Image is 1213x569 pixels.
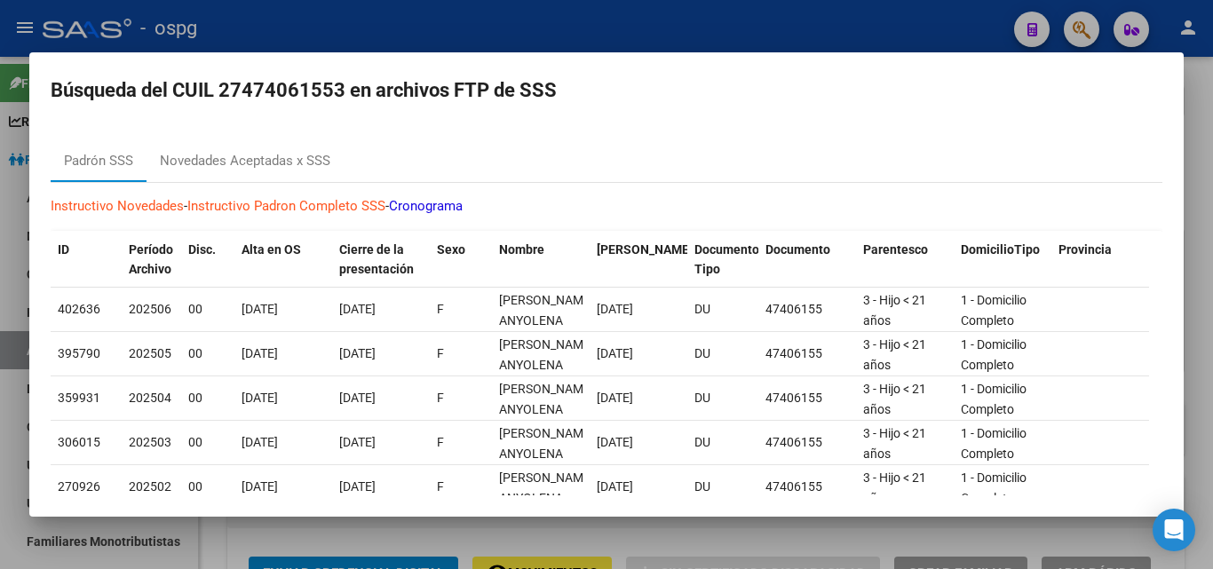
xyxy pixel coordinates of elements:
[242,242,301,257] span: Alta en OS
[339,479,376,494] span: [DATE]
[58,479,100,494] span: 270926
[863,470,926,505] span: 3 - Hijo < 21 años
[188,477,227,497] div: 00
[856,231,954,289] datatable-header-cell: Parentesco
[129,242,173,277] span: Período Archivo
[765,242,830,257] span: Documento
[961,242,1040,257] span: DomicilioTipo
[765,388,849,408] div: 47406155
[961,337,1027,372] span: 1 - Domicilio Completo
[499,337,594,372] span: AGUERO ANYOLENA
[242,479,278,494] span: [DATE]
[597,435,633,449] span: [DATE]
[499,426,594,461] span: AGUERO ANYOLENA
[437,242,465,257] span: Sexo
[129,391,171,405] span: 202504
[758,231,856,289] datatable-header-cell: Documento
[437,435,444,449] span: F
[58,302,100,316] span: 402636
[499,470,594,505] span: AGUERO ANYOLENA
[863,337,926,372] span: 3 - Hijo < 21 años
[51,231,122,289] datatable-header-cell: ID
[1058,242,1112,257] span: Provincia
[58,391,100,405] span: 359931
[437,346,444,360] span: F
[188,242,216,257] span: Disc.
[499,382,594,416] span: AGUERO ANYOLENA
[1153,509,1195,551] div: Open Intercom Messenger
[437,302,444,316] span: F
[51,198,184,214] a: Instructivo Novedades
[597,479,633,494] span: [DATE]
[499,293,594,328] span: AGUERO ANYOLENA
[597,346,633,360] span: [DATE]
[129,302,171,316] span: 202506
[339,346,376,360] span: [DATE]
[492,231,590,289] datatable-header-cell: Nombre
[129,479,171,494] span: 202502
[765,299,849,320] div: 47406155
[694,432,751,453] div: DU
[694,299,751,320] div: DU
[694,242,759,277] span: Documento Tipo
[242,346,278,360] span: [DATE]
[961,470,1027,505] span: 1 - Domicilio Completo
[129,435,171,449] span: 202503
[242,391,278,405] span: [DATE]
[389,198,463,214] a: Cronograma
[188,432,227,453] div: 00
[437,479,444,494] span: F
[687,231,758,289] datatable-header-cell: Documento Tipo
[694,344,751,364] div: DU
[863,426,926,461] span: 3 - Hijo < 21 años
[122,231,181,289] datatable-header-cell: Período Archivo
[188,388,227,408] div: 00
[234,231,332,289] datatable-header-cell: Alta en OS
[188,344,227,364] div: 00
[339,242,414,277] span: Cierre de la presentación
[339,435,376,449] span: [DATE]
[765,344,849,364] div: 47406155
[187,198,385,214] a: Instructivo Padron Completo SSS
[961,426,1027,461] span: 1 - Domicilio Completo
[694,388,751,408] div: DU
[339,391,376,405] span: [DATE]
[160,151,330,171] div: Novedades Aceptadas x SSS
[597,391,633,405] span: [DATE]
[1051,231,1149,289] datatable-header-cell: Provincia
[51,196,1162,217] p: - -
[765,477,849,497] div: 47406155
[863,242,928,257] span: Parentesco
[51,74,1162,107] h2: Búsqueda del CUIL 27474061553 en archivos FTP de SSS
[430,231,492,289] datatable-header-cell: Sexo
[58,346,100,360] span: 395790
[694,477,751,497] div: DU
[765,432,849,453] div: 47406155
[242,435,278,449] span: [DATE]
[332,231,430,289] datatable-header-cell: Cierre de la presentación
[597,242,696,257] span: [PERSON_NAME].
[863,382,926,416] span: 3 - Hijo < 21 años
[437,391,444,405] span: F
[188,299,227,320] div: 00
[64,151,133,171] div: Padrón SSS
[129,346,171,360] span: 202505
[863,293,926,328] span: 3 - Hijo < 21 años
[339,302,376,316] span: [DATE]
[597,302,633,316] span: [DATE]
[242,302,278,316] span: [DATE]
[181,231,234,289] datatable-header-cell: Disc.
[954,231,1051,289] datatable-header-cell: DomicilioTipo
[58,242,69,257] span: ID
[590,231,687,289] datatable-header-cell: Fecha Nac.
[58,435,100,449] span: 306015
[961,382,1027,416] span: 1 - Domicilio Completo
[961,293,1027,328] span: 1 - Domicilio Completo
[499,242,544,257] span: Nombre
